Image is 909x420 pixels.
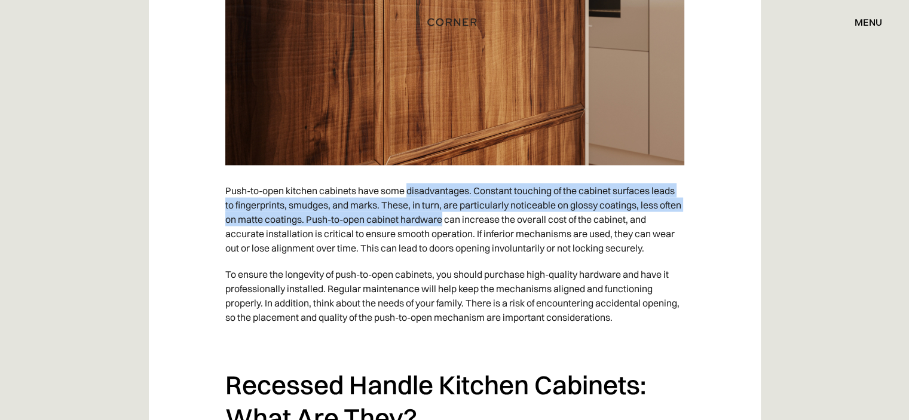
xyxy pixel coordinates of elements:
p: ‍ [225,330,684,357]
p: Push-to-open kitchen cabinets have some disadvantages. Constant touching of the cabinet surfaces ... [225,177,684,261]
div: menu [855,17,882,27]
p: To ensure the longevity of push-to-open cabinets, you should purchase high-quality hardware and h... [225,261,684,330]
div: menu [843,12,882,32]
a: home [423,14,486,30]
